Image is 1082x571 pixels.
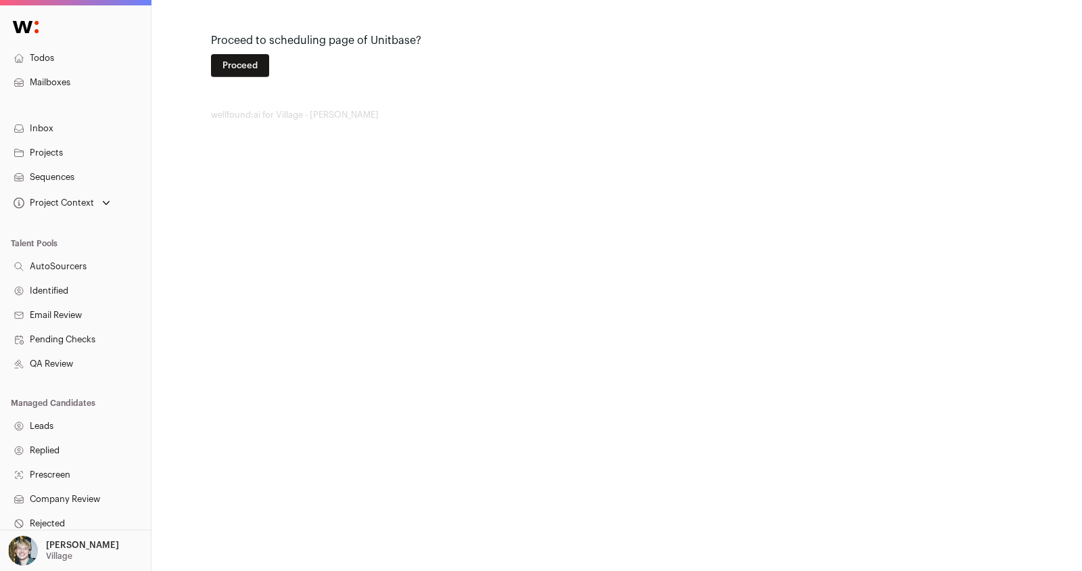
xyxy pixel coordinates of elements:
button: Proceed [211,54,269,77]
footer: wellfound:ai for Village - [PERSON_NAME] [211,110,1022,120]
img: Wellfound [5,14,46,41]
img: 6494470-medium_jpg [8,536,38,566]
div: Project Context [11,198,94,208]
p: [PERSON_NAME] [46,540,119,551]
button: Open dropdown [11,193,113,212]
button: Open dropdown [5,536,122,566]
p: Village [46,551,72,562]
